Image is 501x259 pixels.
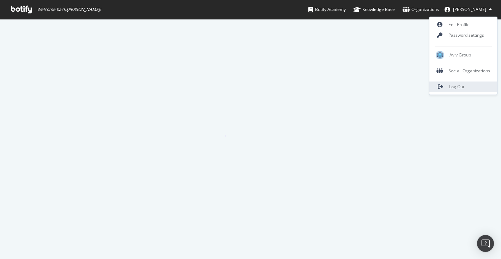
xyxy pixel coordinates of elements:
[308,6,346,13] div: Botify Academy
[354,6,395,13] div: Knowledge Base
[436,51,444,59] img: Aviv Group
[449,84,464,90] span: Log Out
[449,52,471,58] span: Aviv Group
[439,4,497,15] button: [PERSON_NAME]
[453,6,486,12] span: MAYENOBE Steve
[477,235,494,252] div: Open Intercom Messenger
[403,6,439,13] div: Organizations
[37,7,101,12] span: Welcome back, [PERSON_NAME] !
[429,19,497,30] a: Edit Profile
[429,66,497,76] div: See all Organizations
[429,82,497,92] a: Log Out
[429,30,497,41] a: Password settings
